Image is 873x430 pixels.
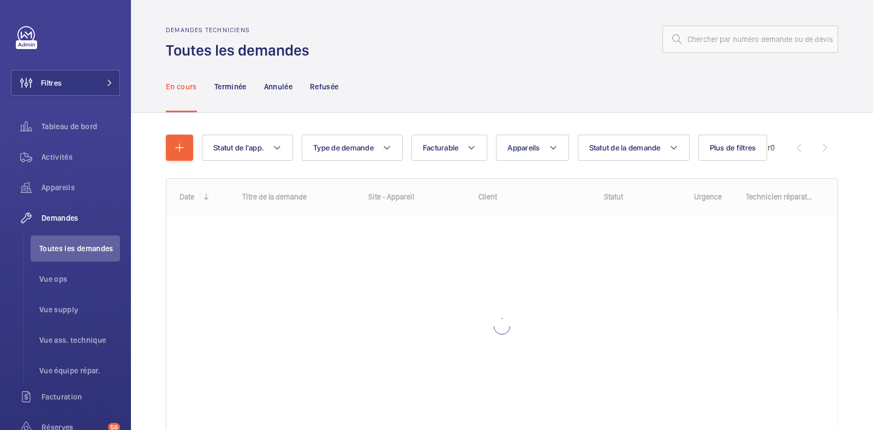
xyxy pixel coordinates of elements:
button: Type de demande [302,135,403,161]
button: Statut de la demande [578,135,690,161]
span: Activités [41,152,120,162]
p: En cours [166,81,197,92]
button: Facturable [411,135,488,161]
span: Toutes les demandes [39,243,120,254]
span: Statut de la demande [589,143,661,152]
span: Facturation [41,391,120,402]
span: Vue équipe répar. [39,365,120,376]
p: Terminée [214,81,247,92]
span: Appareils [41,182,120,193]
span: Filtres [41,77,62,88]
input: Chercher par numéro demande ou de devis [662,26,838,53]
span: Plus de filtres [710,143,756,152]
span: Demandes [41,213,120,223]
span: Tableau de bord [41,121,120,132]
button: Plus de filtres [698,135,768,161]
h2: Demandes techniciens [166,26,316,34]
span: Facturable [423,143,459,152]
span: Vue ass. technique [39,335,120,346]
span: Statut de l'app. [213,143,264,152]
p: Refusée [310,81,338,92]
button: Statut de l'app. [202,135,293,161]
button: Filtres [11,70,120,96]
h1: Toutes les demandes [166,40,316,60]
button: Appareils [496,135,569,161]
p: Annulée [264,81,292,92]
span: Type de demande [313,143,374,152]
span: Vue supply [39,304,120,315]
span: Vue ops [39,274,120,284]
span: Appareils [507,143,540,152]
